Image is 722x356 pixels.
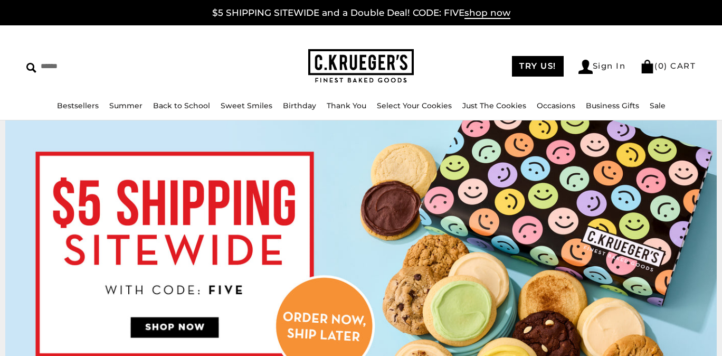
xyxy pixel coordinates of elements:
[308,49,414,83] img: C.KRUEGER'S
[512,56,564,77] a: TRY US!
[462,101,526,110] a: Just The Cookies
[658,61,664,71] span: 0
[26,63,36,73] img: Search
[212,7,510,19] a: $5 SHIPPING SITEWIDE and a Double Deal! CODE: FIVEshop now
[650,101,666,110] a: Sale
[377,101,452,110] a: Select Your Cookies
[109,101,142,110] a: Summer
[57,101,99,110] a: Bestsellers
[586,101,639,110] a: Business Gifts
[640,60,654,73] img: Bag
[537,101,575,110] a: Occasions
[578,60,626,74] a: Sign In
[578,60,593,74] img: Account
[221,101,272,110] a: Sweet Smiles
[327,101,366,110] a: Thank You
[640,61,696,71] a: (0) CART
[153,101,210,110] a: Back to School
[283,101,316,110] a: Birthday
[26,58,182,74] input: Search
[464,7,510,19] span: shop now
